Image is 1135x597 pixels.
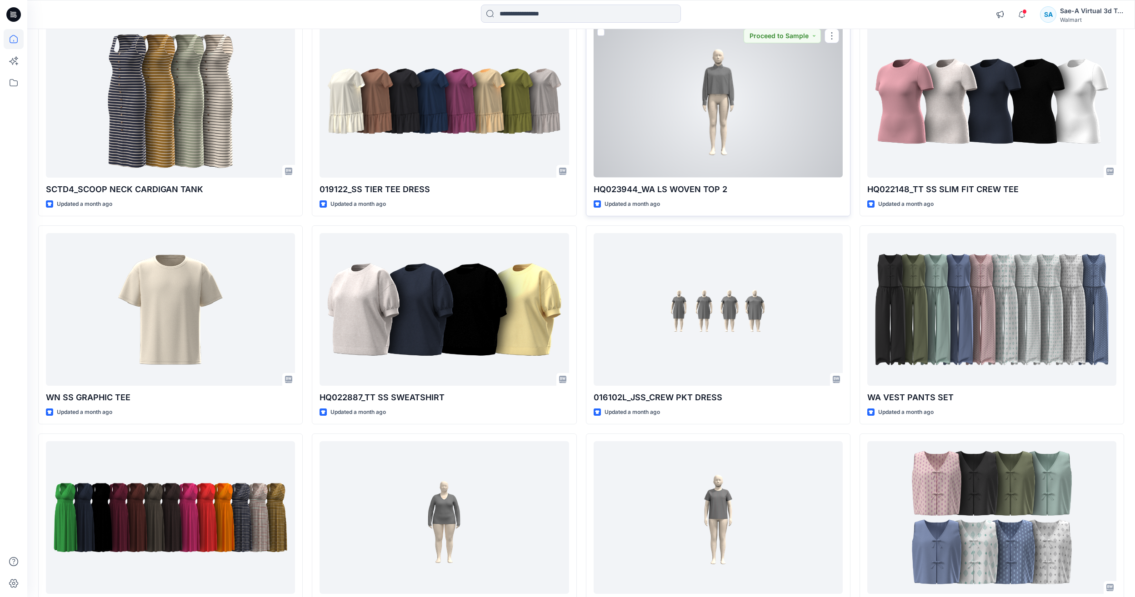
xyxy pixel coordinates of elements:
a: WA EASY VEST [867,441,1116,593]
a: WN SS GRAPHIC TEE [46,233,295,385]
p: Updated a month ago [605,408,660,417]
p: Updated a month ago [878,199,934,209]
div: Walmart [1060,16,1124,23]
a: HQ022887_TT SS SWEATSHIRT [320,233,569,385]
a: HQ023944_WA LS WOVEN TOP 2 [594,25,843,177]
p: 016102L_JSS_CREW PKT DRESS [594,391,843,404]
p: Updated a month ago [330,408,386,417]
p: HQ022887_TT SS SWEATSHIRT [320,391,569,404]
a: HQ022148_TT SS SLIM FIT CREW TEE [867,25,1116,177]
a: 019122_SS TIER TEE DRESS [320,25,569,177]
p: Updated a month ago [605,199,660,209]
a: VSWD1_SLEEVELESS V-NECK SHIRRED WAIST MIDI DRESS [46,441,295,593]
p: HQ022148_TT SS SLIM FIT CREW TEE [867,183,1116,196]
div: Sae-A Virtual 3d Team [1060,5,1124,16]
div: SA [1040,6,1056,23]
a: HQ022798_FIT_3XL_TT LS COR SLIM V NECK TEE [320,441,569,593]
p: SCTD4_SCOOP NECK CARDIGAN TANK [46,183,295,196]
p: Updated a month ago [878,408,934,417]
p: Updated a month ago [57,408,112,417]
a: SCTD4_SCOOP NECK CARDIGAN TANK [46,25,295,177]
p: Updated a month ago [57,199,112,209]
p: Updated a month ago [330,199,386,209]
p: WA VEST PANTS SET [867,391,1116,404]
p: HQ023944_WA LS WOVEN TOP 2 [594,183,843,196]
a: 016102L_JSS_CREW PKT DRESS [594,233,843,385]
a: HQ021639_AW CORE TEE (SET IN) [594,441,843,593]
p: 019122_SS TIER TEE DRESS [320,183,569,196]
a: WA VEST PANTS SET [867,233,1116,385]
p: WN SS GRAPHIC TEE [46,391,295,404]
